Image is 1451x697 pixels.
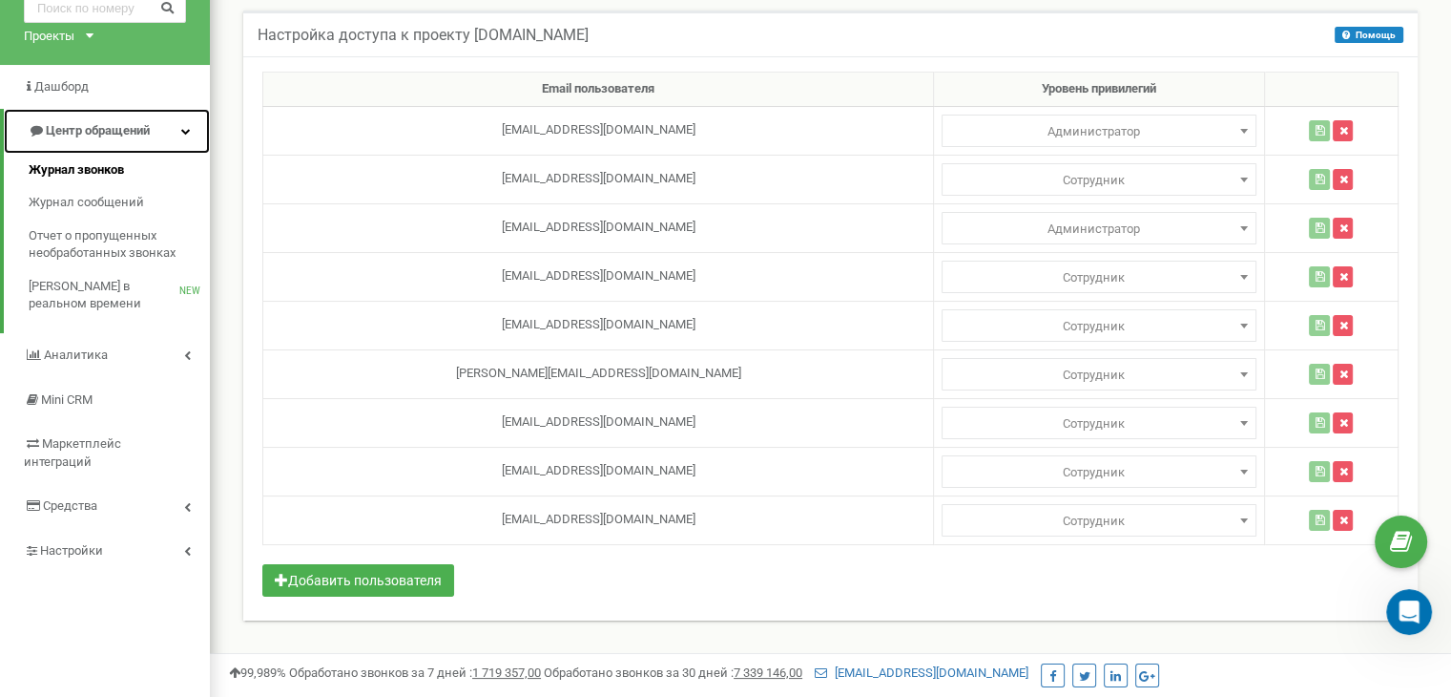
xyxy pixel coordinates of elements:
[942,358,1256,391] span: Администратор
[942,455,1256,488] span: Администратор
[263,106,934,155] td: [EMAIL_ADDRESS][DOMAIN_NAME]
[948,216,1250,243] span: Администратор
[234,330,351,349] div: а якще зробити?
[4,109,210,154] a: Центр обращений
[815,665,1028,680] a: [EMAIL_ADDRESS][DOMAIN_NAME]
[263,301,934,349] td: [EMAIL_ADDRESS][DOMAIN_NAME]
[262,564,454,597] button: Добавить пользователя
[289,665,541,680] span: Обработано звонков за 7 дней :
[942,504,1256,537] span: Администратор
[942,261,1256,293] span: Администратор
[43,498,97,513] span: Средства
[245,373,351,392] div: як це зробити?
[229,665,286,680] span: 99,989%
[309,93,366,135] div: всіх
[1386,589,1432,635] iframe: Intercom live chat
[175,423,207,455] button: Scroll to bottom
[31,161,298,292] div: Тоді потрібно надавати права Аналітика Аналітик — доступ до усієї статистики: журнал дзвінків, ан...
[263,203,934,252] td: [EMAIL_ADDRESS][DOMAIN_NAME]
[30,508,45,523] button: Вибір емодзі
[29,270,210,321] a: [PERSON_NAME] в реальном времениNEW
[942,407,1256,439] span: Администратор
[15,150,366,319] div: Yuliia каже…
[263,447,934,496] td: [EMAIL_ADDRESS][DOMAIN_NAME]
[15,419,366,481] div: Yuliia каже…
[263,252,934,301] td: [EMAIL_ADDRESS][DOMAIN_NAME]
[29,278,179,313] span: [PERSON_NAME] в реальном времени
[41,392,93,407] span: Mini CRM
[948,167,1250,194] span: Сотрудник
[15,419,313,479] div: У цій статтівсе описали. Прошу ознайомитись
[29,194,144,212] span: Журнал сообщений
[948,118,1250,145] span: Администратор
[29,227,200,263] span: Отчет о пропущенных необработанных звонках
[91,508,106,523] button: Завантажити вкладений файл
[324,104,351,123] div: всіх
[24,436,121,469] span: Маркетплейс интеграций
[46,123,150,137] span: Центр обращений
[218,319,366,361] div: а якще зробити?
[263,398,934,447] td: [EMAIL_ADDRESS][DOMAIN_NAME]
[933,73,1264,107] th: Уровень привилегий
[29,154,210,187] a: Журнал звонков
[263,73,934,107] th: Email пользователя
[948,508,1250,535] span: Сотрудник
[258,27,589,44] h5: Настройка доступа к проекту [DOMAIN_NAME]
[942,115,1256,147] span: Администратор
[263,496,934,544] td: [EMAIL_ADDRESS][DOMAIN_NAME]
[40,543,103,558] span: Настройки
[948,411,1250,437] span: Сотрудник
[44,348,108,362] span: Аналитика
[60,508,75,523] button: вибір GIF-файлів
[54,11,85,41] img: Profile image for Fin
[335,8,369,42] div: Закрити
[29,220,210,270] a: Отчет о пропущенных необработанных звонках
[24,28,74,46] div: Проекты
[15,362,366,419] div: user каже…
[93,18,115,32] h1: Fin
[948,459,1250,486] span: Сотрудник
[948,264,1250,291] span: Сотрудник
[15,150,313,304] div: Тоді потрібно надавати права АналітикаАналітик — доступ до усієї статистики: журнал дзвінків, ана...
[263,349,934,398] td: [PERSON_NAME][EMAIL_ADDRESS][DOMAIN_NAME]
[230,362,366,404] div: як це зробити?
[29,161,124,180] span: Журнал звонков
[948,313,1250,340] span: Сотрудник
[327,500,358,531] button: Надіслати повідомлення…
[16,468,365,500] textarea: Повідомлення...
[12,8,49,44] button: go back
[1335,27,1403,43] button: Помощь
[299,8,335,44] button: Головна
[15,319,366,363] div: user каже…
[29,186,210,220] a: Журнал сообщений
[263,155,934,203] td: [EMAIL_ADDRESS][DOMAIN_NAME]
[544,665,802,680] span: Обработано звонков за 30 дней :
[734,665,802,680] u: 7 339 146,00
[942,309,1256,342] span: Администратор
[15,93,366,150] div: user каже…
[472,665,541,680] u: 1 719 357,00
[942,163,1256,196] span: Администратор
[15,17,366,93] div: Yuliia каже…
[942,212,1256,244] span: Администратор
[34,79,89,94] span: Дашборд
[948,362,1250,389] span: Сотрудник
